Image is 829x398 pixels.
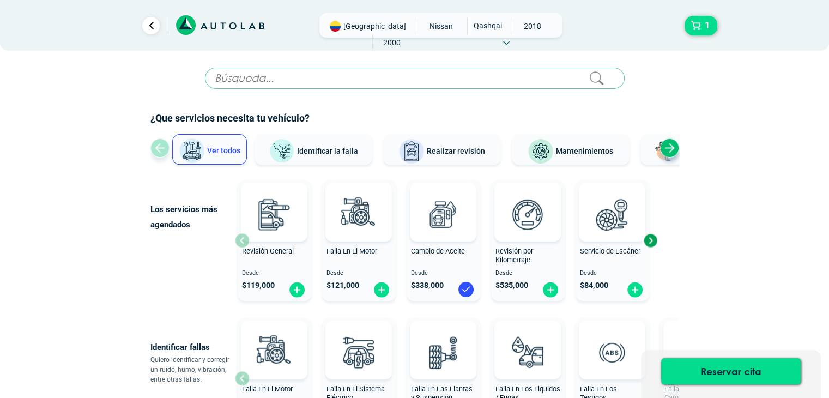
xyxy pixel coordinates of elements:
[685,16,717,35] button: 1
[238,180,311,301] button: Revisión General Desde $119,000
[596,185,628,218] img: AD0BCuuxAAAAAElFTkSuQmCC
[411,270,476,277] span: Desde
[342,323,375,355] img: AD0BCuuxAAAAAElFTkSuQmCC
[642,232,658,249] div: Next slide
[258,185,291,218] img: AD0BCuuxAAAAAElFTkSuQmCC
[661,358,801,384] button: Reservar cita
[660,138,679,158] div: Next slide
[495,281,528,290] span: $ 535,000
[580,247,640,255] span: Servicio de Escáner
[207,146,240,155] span: Ver todos
[150,340,235,355] p: Identificar fallas
[626,281,644,298] img: fi_plus-circle2.svg
[512,134,630,165] button: Mantenimientos
[511,323,544,355] img: AD0BCuuxAAAAAElFTkSuQmCC
[588,328,636,376] img: diagnostic_diagnostic_abs-v3.svg
[297,146,358,155] span: Identificar la falla
[250,190,298,238] img: revision_general-v3.svg
[511,185,544,218] img: AD0BCuuxAAAAAElFTkSuQmCC
[150,111,679,125] h2: ¿Que servicios necesita tu vehículo?
[242,281,275,290] span: $ 119,000
[258,323,291,355] img: AD0BCuuxAAAAAElFTkSuQmCC
[422,18,461,34] span: NISSAN
[326,270,391,277] span: Desde
[383,134,501,165] button: Realizar revisión
[150,355,235,384] p: Quiero identificar y corregir un ruido, humo, vibración, entre otras fallas.
[250,328,298,376] img: diagnostic_engine-v3.svg
[288,281,306,298] img: fi_plus-circle2.svg
[419,328,467,376] img: diagnostic_suspension-v3.svg
[427,147,485,155] span: Realizar revisión
[411,247,465,255] span: Cambio de Aceite
[205,68,625,89] input: Búsqueda...
[407,180,480,301] button: Cambio de Aceite Desde $338,000
[373,281,390,298] img: fi_plus-circle2.svg
[580,270,645,277] span: Desde
[335,190,383,238] img: diagnostic_engine-v3.svg
[702,16,712,35] span: 1
[411,281,444,290] span: $ 338,000
[427,323,459,355] img: AD0BCuuxAAAAAElFTkSuQmCC
[419,190,467,238] img: cambio_de_aceite-v3.svg
[504,328,552,376] img: diagnostic_gota-de-sangre-v3.svg
[513,18,552,34] span: 2018
[491,180,565,301] button: Revisión por Kilometraje Desde $535,000
[326,281,359,290] span: $ 121,000
[242,270,307,277] span: Desde
[673,328,721,376] img: diagnostic_caja-de-cambios-v3.svg
[588,190,636,238] img: escaner-v3.svg
[255,134,372,165] button: Identificar la falla
[242,247,294,255] span: Revisión General
[335,328,383,376] img: diagnostic_bombilla-v3.svg
[495,270,560,277] span: Desde
[343,21,406,32] span: [GEOGRAPHIC_DATA]
[179,138,205,164] img: Ver todos
[504,190,552,238] img: revision_por_kilometraje-v3.svg
[580,281,608,290] span: $ 84,000
[142,17,160,34] a: Ir al paso anterior
[150,202,235,232] p: Los servicios más agendados
[528,138,554,165] img: Mantenimientos
[542,281,559,298] img: fi_plus-circle2.svg
[457,281,475,298] img: blue-check.svg
[556,147,613,155] span: Mantenimientos
[342,185,375,218] img: AD0BCuuxAAAAAElFTkSuQmCC
[596,323,628,355] img: AD0BCuuxAAAAAElFTkSuQmCC
[468,18,506,33] span: QASHQAI
[398,138,425,165] img: Realizar revisión
[373,34,412,51] span: 2000
[652,138,678,165] img: Latonería y Pintura
[427,185,459,218] img: AD0BCuuxAAAAAElFTkSuQmCC
[576,180,649,301] button: Servicio de Escáner Desde $84,000
[269,138,295,164] img: Identificar la falla
[242,385,293,393] span: Falla En El Motor
[495,247,533,264] span: Revisión por Kilometraje
[172,134,247,165] button: Ver todos
[326,247,377,255] span: Falla En El Motor
[322,180,396,301] button: Falla En El Motor Desde $121,000
[330,21,341,32] img: Flag of COLOMBIA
